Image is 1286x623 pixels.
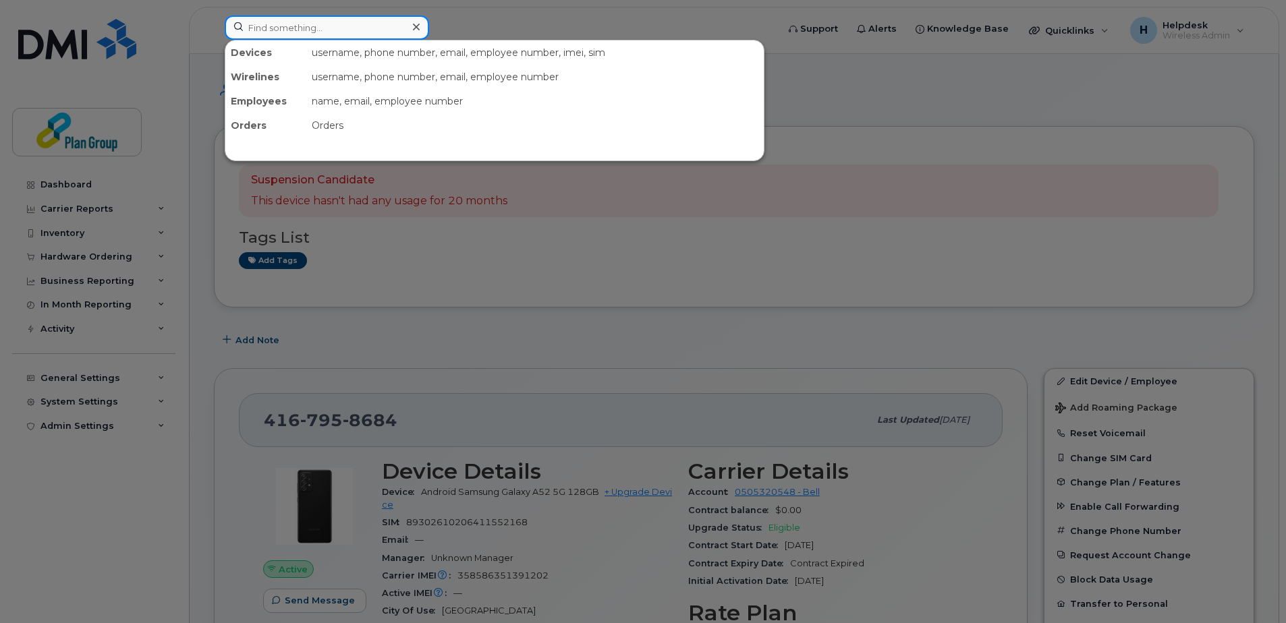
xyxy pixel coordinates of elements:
[306,89,764,113] div: name, email, employee number
[306,65,764,89] div: username, phone number, email, employee number
[306,113,764,138] div: Orders
[225,113,306,138] div: Orders
[225,65,306,89] div: Wirelines
[225,89,306,113] div: Employees
[306,40,764,65] div: username, phone number, email, employee number, imei, sim
[225,40,306,65] div: Devices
